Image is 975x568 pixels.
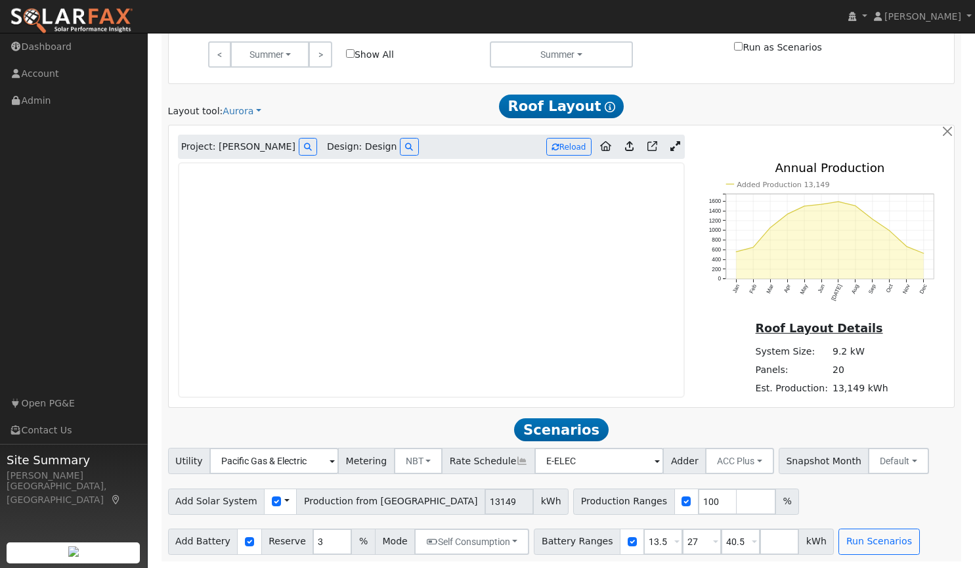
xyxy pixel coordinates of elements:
button: Reload [546,138,592,156]
a: Map [110,494,122,505]
circle: onclick="" [803,206,805,208]
text: 200 [712,266,721,273]
input: Run as Scenarios [734,42,743,51]
u: Roof Layout Details [756,322,883,335]
a: > [309,41,332,68]
img: retrieve [68,546,79,557]
text: Oct [884,283,894,294]
span: Mode [375,529,415,555]
span: Scenarios [514,418,608,442]
span: % [775,489,799,515]
text: May [798,283,809,295]
a: Expand Aurora window [666,137,685,157]
circle: onclick="" [769,227,771,229]
span: Metering [338,448,395,474]
text: Feb [748,283,758,295]
text: Apr [783,283,792,294]
span: Roof Layout [499,95,624,118]
text: Jan [731,283,741,294]
text: Aug [850,283,860,295]
button: Default [868,448,929,474]
span: kWh [533,489,569,515]
text: 400 [712,256,721,263]
text: Mar [765,283,775,294]
button: Summer [490,41,634,68]
circle: onclick="" [905,246,907,248]
circle: onclick="" [854,205,856,207]
label: Show All [346,48,394,62]
circle: onclick="" [735,251,737,253]
span: kWh [798,529,834,555]
text: 600 [712,247,721,253]
span: Project: [PERSON_NAME] [181,140,295,154]
span: Layout tool: [168,106,223,116]
button: ACC Plus [705,448,774,474]
button: Run Scenarios [838,529,919,555]
a: Upload consumption to Aurora project [620,137,639,158]
circle: onclick="" [871,219,873,221]
span: Rate Schedule [442,448,535,474]
text: [DATE] [830,284,843,302]
td: Est. Production: [753,380,830,398]
span: Utility [168,448,211,474]
text: 0 [718,276,721,282]
a: < [208,41,231,68]
span: % [351,529,375,555]
span: Add Solar System [168,489,265,515]
circle: onclick="" [786,213,788,215]
div: [GEOGRAPHIC_DATA], [GEOGRAPHIC_DATA] [7,479,141,507]
circle: onclick="" [837,201,839,203]
text: Sep [867,283,877,295]
button: NBT [394,448,443,474]
span: Design: Design [327,140,397,154]
span: Production from [GEOGRAPHIC_DATA] [296,489,485,515]
button: Summer [230,41,309,68]
td: 20 [830,361,890,380]
circle: onclick="" [820,204,822,206]
text: Added Production 13,149 [737,181,829,189]
text: 1000 [709,227,722,234]
text: Dec [919,284,928,295]
text: 1600 [709,198,722,204]
span: Production Ranges [573,489,674,515]
a: Aurora [223,104,261,118]
circle: onclick="" [752,246,754,248]
text: Jun [816,283,826,294]
input: Show All [346,49,355,58]
text: Nov [901,283,912,295]
td: 13,149 kWh [830,380,890,398]
span: Adder [663,448,706,474]
span: Snapshot Month [779,448,869,474]
i: Show Help [605,102,615,112]
label: Run as Scenarios [734,41,821,55]
text: 1200 [709,217,722,224]
a: Aurora to Home [595,137,617,158]
span: [PERSON_NAME] [884,11,961,22]
circle: onclick="" [922,253,924,255]
img: SolarFax [10,7,133,35]
div: [PERSON_NAME] [7,469,141,483]
td: Panels: [753,361,830,380]
a: Open in Aurora [642,137,662,158]
text: 1400 [709,208,722,214]
span: Reserve [261,529,314,555]
td: 9.2 kW [830,342,890,360]
span: Battery Ranges [534,529,620,555]
circle: onclick="" [888,230,890,232]
text: Annual Production [775,161,885,175]
text: 800 [712,237,721,244]
input: Select a Rate Schedule [534,448,664,474]
button: Self Consumption [414,529,529,555]
span: Site Summary [7,451,141,469]
span: Add Battery [168,529,238,555]
input: Select a Utility [209,448,339,474]
td: System Size: [753,342,830,360]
